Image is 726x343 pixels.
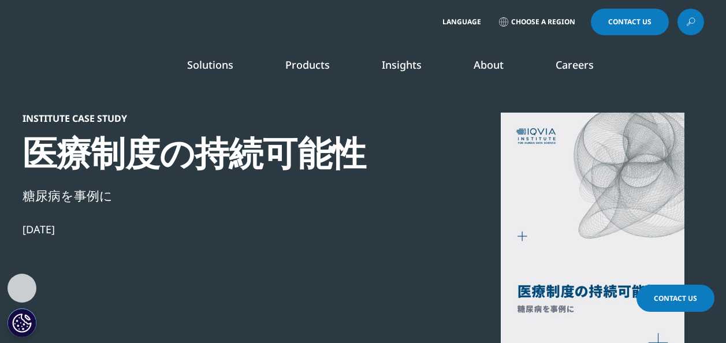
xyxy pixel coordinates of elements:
span: Choose a Region [511,17,575,27]
div: 医療制度の持続可能性 [23,131,419,174]
nav: Primary [120,40,704,95]
span: Language [442,17,481,27]
a: Contact Us [591,9,669,35]
span: Contact Us [654,293,697,303]
span: Contact Us [608,18,651,25]
div: 糖尿病を事例に [23,185,419,205]
button: Cookie 設定 [8,308,36,337]
a: Contact Us [636,285,714,312]
a: Careers [556,58,594,72]
a: Insights [382,58,422,72]
div: Institute Case Study [23,113,419,124]
div: [DATE] [23,222,419,236]
a: Solutions [187,58,233,72]
a: About [474,58,504,72]
a: Products [285,58,330,72]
